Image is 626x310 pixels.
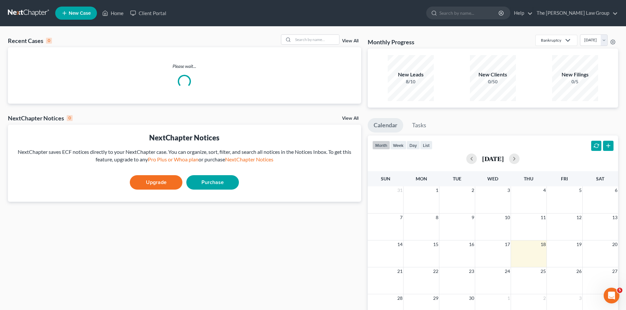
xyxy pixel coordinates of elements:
[596,176,604,181] span: Sat
[468,294,475,302] span: 30
[576,240,582,248] span: 19
[543,186,546,194] span: 4
[432,240,439,248] span: 15
[420,141,432,150] button: list
[612,214,618,221] span: 13
[576,214,582,221] span: 12
[578,294,582,302] span: 3
[8,63,361,70] p: Please wait...
[471,214,475,221] span: 9
[13,133,356,143] div: NextChapter Notices
[612,267,618,275] span: 27
[368,118,403,133] a: Calendar
[540,240,546,248] span: 18
[617,288,622,293] span: 5
[406,118,432,133] a: Tasks
[46,38,52,44] div: 0
[470,71,516,78] div: New Clients
[225,156,273,162] a: NextChapter Notices
[432,294,439,302] span: 29
[453,176,461,181] span: Tue
[468,240,475,248] span: 16
[541,37,561,43] div: Bankruptcy
[439,7,499,19] input: Search by name...
[99,7,127,19] a: Home
[388,78,434,85] div: 8/10
[8,114,73,122] div: NextChapter Notices
[507,294,511,302] span: 1
[552,78,598,85] div: 0/5
[540,267,546,275] span: 25
[511,7,533,19] a: Help
[504,240,511,248] span: 17
[614,186,618,194] span: 6
[397,267,403,275] span: 21
[130,175,182,190] a: Upgrade
[543,294,546,302] span: 2
[487,176,498,181] span: Wed
[533,7,618,19] a: The [PERSON_NAME] Law Group
[468,267,475,275] span: 23
[127,7,170,19] a: Client Portal
[186,175,239,190] a: Purchase
[388,71,434,78] div: New Leads
[524,176,533,181] span: Thu
[416,176,427,181] span: Mon
[399,214,403,221] span: 7
[576,267,582,275] span: 26
[552,71,598,78] div: New Filings
[148,156,198,162] a: Pro Plus or Whoa plan
[8,37,52,45] div: Recent Cases
[432,267,439,275] span: 22
[470,78,516,85] div: 0/50
[612,240,618,248] span: 20
[540,214,546,221] span: 11
[604,288,619,303] iframe: Intercom live chat
[342,39,359,43] a: View All
[578,186,582,194] span: 5
[69,11,91,16] span: New Case
[504,214,511,221] span: 10
[435,214,439,221] span: 8
[504,267,511,275] span: 24
[372,141,390,150] button: month
[397,240,403,248] span: 14
[67,115,73,121] div: 0
[390,141,406,150] button: week
[397,186,403,194] span: 31
[13,148,356,163] div: NextChapter saves ECF notices directly to your NextChapter case. You can organize, sort, filter, ...
[471,186,475,194] span: 2
[342,116,359,121] a: View All
[381,176,390,181] span: Sun
[368,38,414,46] h3: Monthly Progress
[293,35,339,44] input: Search by name...
[435,186,439,194] span: 1
[406,141,420,150] button: day
[397,294,403,302] span: 28
[561,176,568,181] span: Fri
[507,186,511,194] span: 3
[482,155,504,162] h2: [DATE]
